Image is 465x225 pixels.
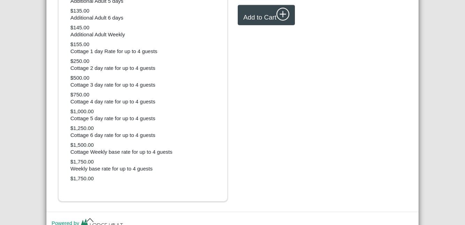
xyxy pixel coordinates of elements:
[70,149,215,155] h6: Cottage Weekly base rate for up to 4 guests
[70,99,215,105] h6: Cottage 4 day rate for up to 4 guests
[70,15,215,21] h6: Additional Adult 6 days
[70,132,215,138] h6: Cottage 6 day rate for up to 4 guests
[70,99,215,115] div: $1,000.00
[70,149,215,166] div: $1,750.00
[70,132,215,149] div: $1,500.00
[70,115,215,132] div: $1,250.00
[70,48,215,65] div: $250.00
[70,115,215,122] h6: Cottage 5 day rate for up to 4 guests
[70,65,215,82] div: $500.00
[70,82,215,88] h6: Cottage 3 day rate for up to 4 guests
[276,8,290,21] svg: plus circle
[70,82,215,99] div: $750.00
[70,31,215,48] div: $155.00
[70,166,215,172] h6: Weekly base rate for up to 4 guests
[70,166,215,182] div: $1,750.00
[70,65,215,71] h6: Cottage 2 day rate for up to 4 guests
[70,31,215,38] h6: Additional Adult Weekly
[238,5,295,26] button: Add to Cartplus circle
[70,15,215,31] div: $145.00
[70,48,215,55] h6: Cottage 1 day Rate for up to 4 guests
